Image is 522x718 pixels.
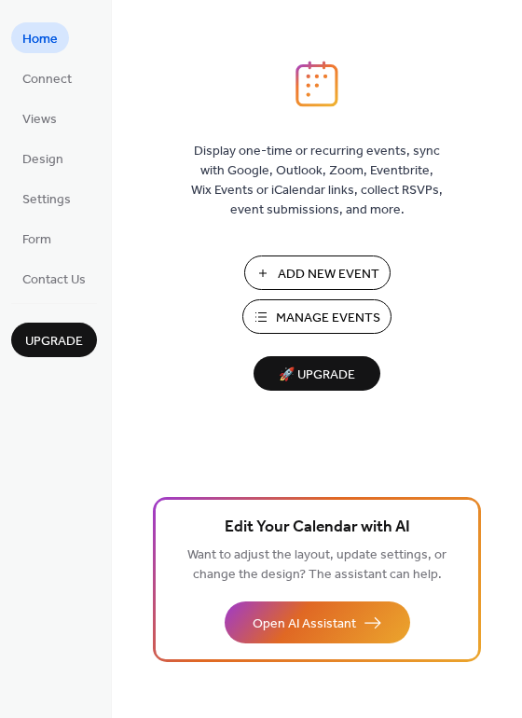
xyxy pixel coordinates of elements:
[11,223,62,254] a: Form
[11,103,68,133] a: Views
[22,30,58,49] span: Home
[265,363,369,388] span: 🚀 Upgrade
[225,515,410,541] span: Edit Your Calendar with AI
[11,323,97,357] button: Upgrade
[225,601,410,643] button: Open AI Assistant
[11,263,97,294] a: Contact Us
[242,299,391,334] button: Manage Events
[191,142,443,220] span: Display one-time or recurring events, sync with Google, Outlook, Zoom, Eventbrite, Wix Events or ...
[187,543,446,587] span: Want to adjust the layout, update settings, or change the design? The assistant can help.
[278,265,379,284] span: Add New Event
[276,309,380,328] span: Manage Events
[11,143,75,173] a: Design
[22,150,63,170] span: Design
[11,62,83,93] a: Connect
[295,61,338,107] img: logo_icon.svg
[254,356,380,391] button: 🚀 Upgrade
[11,183,82,214] a: Settings
[22,270,86,290] span: Contact Us
[253,614,356,634] span: Open AI Assistant
[22,190,71,210] span: Settings
[22,110,57,130] span: Views
[22,230,51,250] span: Form
[244,255,391,290] button: Add New Event
[25,332,83,352] span: Upgrade
[11,22,69,53] a: Home
[22,70,72,90] span: Connect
